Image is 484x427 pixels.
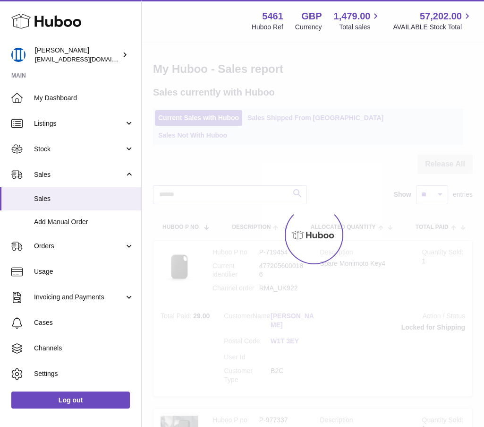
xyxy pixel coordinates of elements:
[34,119,124,128] span: Listings
[34,318,134,327] span: Cases
[34,145,124,154] span: Stock
[11,392,130,409] a: Log out
[34,170,124,179] span: Sales
[262,10,283,23] strong: 5461
[252,23,283,32] div: Huboo Ref
[339,23,381,32] span: Total sales
[35,55,139,63] span: [EMAIL_ADDRESS][DOMAIN_NAME]
[301,10,322,23] strong: GBP
[34,242,124,251] span: Orders
[334,10,382,32] a: 1,479.00 Total sales
[34,94,134,103] span: My Dashboard
[393,23,473,32] span: AVAILABLE Stock Total
[34,344,134,353] span: Channels
[34,218,134,227] span: Add Manual Order
[295,23,322,32] div: Currency
[34,293,124,302] span: Invoicing and Payments
[11,48,25,62] img: oksana@monimoto.com
[35,46,120,64] div: [PERSON_NAME]
[334,10,371,23] span: 1,479.00
[420,10,462,23] span: 57,202.00
[34,194,134,203] span: Sales
[393,10,473,32] a: 57,202.00 AVAILABLE Stock Total
[34,369,134,378] span: Settings
[34,267,134,276] span: Usage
